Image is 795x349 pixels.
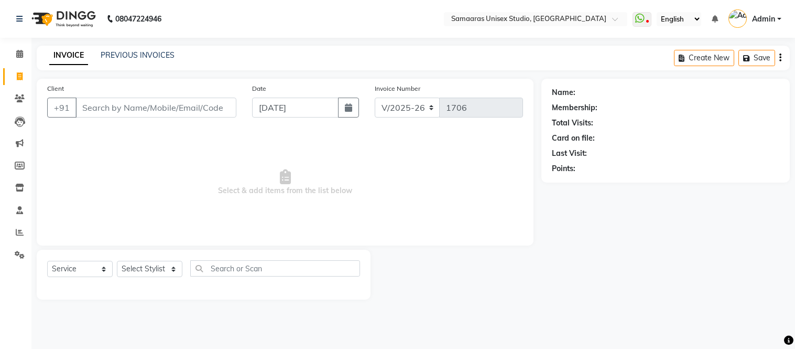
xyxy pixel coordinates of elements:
input: Search or Scan [190,260,360,277]
div: Points: [552,163,575,174]
a: INVOICE [49,46,88,65]
button: +91 [47,98,77,118]
div: Card on file: [552,133,595,144]
span: Admin [752,14,775,25]
label: Invoice Number [375,84,420,93]
div: Total Visits: [552,118,593,129]
div: Last Visit: [552,148,587,159]
label: Date [252,84,266,93]
img: logo [27,4,99,34]
button: Create New [674,50,734,66]
span: Select & add items from the list below [47,130,523,235]
button: Save [738,50,775,66]
label: Client [47,84,64,93]
a: PREVIOUS INVOICES [101,50,175,60]
input: Search by Name/Mobile/Email/Code [75,98,236,118]
div: Name: [552,87,575,98]
div: Membership: [552,102,597,113]
img: Admin [728,9,747,28]
b: 08047224946 [115,4,161,34]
